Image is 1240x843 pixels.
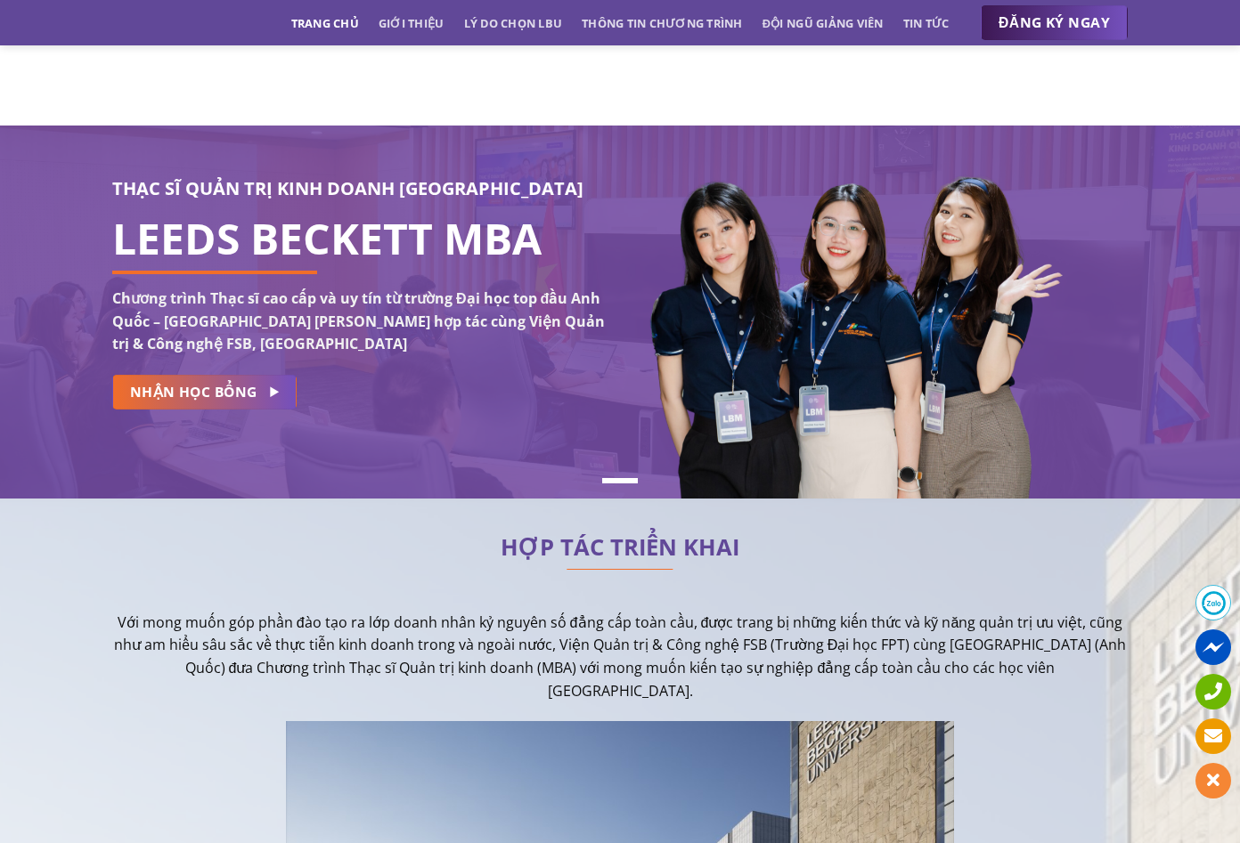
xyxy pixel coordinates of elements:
a: Tin tức [903,7,950,39]
a: Thông tin chương trình [582,7,743,39]
h3: THẠC SĨ QUẢN TRỊ KINH DOANH [GEOGRAPHIC_DATA] [112,174,607,203]
a: ĐĂNG KÝ NGAY [981,5,1128,41]
a: Trang chủ [291,7,359,39]
a: Lý do chọn LBU [464,7,563,39]
li: Page dot 1 [602,478,638,483]
h1: LEEDS BECKETT MBA [112,228,607,249]
img: line-lbu.jpg [567,569,673,571]
a: Đội ngũ giảng viên [763,7,884,39]
a: Giới thiệu [379,7,445,39]
h2: HỢP TÁC TRIỂN KHAI [112,539,1128,556]
p: Với mong muốn góp phần đào tạo ra lớp doanh nhân kỷ nguyên số đẳng cấp toàn cầu, được trang bị nh... [112,612,1128,702]
strong: Chương trình Thạc sĩ cao cấp và uy tín từ trường Đại học top đầu Anh Quốc – [GEOGRAPHIC_DATA] [PE... [112,288,605,353]
span: NHẬN HỌC BỔNG [130,381,257,403]
a: NHẬN HỌC BỔNG [112,375,297,409]
span: ĐĂNG KÝ NGAY [999,12,1110,34]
